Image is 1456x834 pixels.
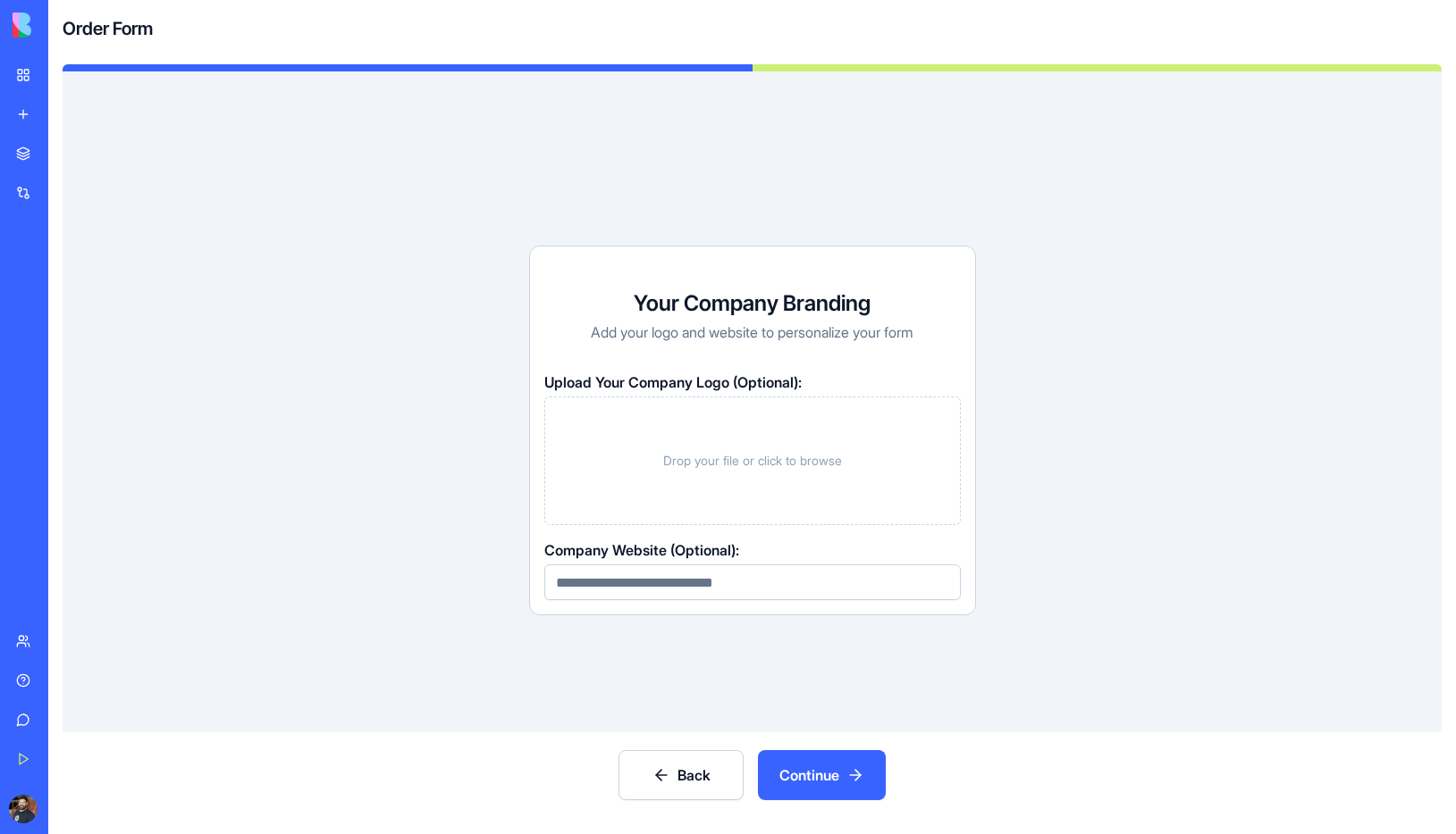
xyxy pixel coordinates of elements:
[663,452,842,470] span: Drop your file or click to browse
[591,321,913,343] p: Add your logo and website to personalize your form
[13,13,123,38] img: logo
[544,541,739,559] span: Company Website (Optional):
[544,396,961,525] div: Drop your file or click to browse
[634,289,871,318] h3: Your Company Branding
[619,750,744,800] button: Back
[9,795,38,823] img: ACg8ocL6D-Dj7Z-VXY7beOZ4zHKaMD43Nq4ojYhOvZ4r48qlic2f47jP=s96-c
[63,16,153,41] h4: Order Form
[758,750,886,800] button: Continue
[544,373,802,391] span: Upload Your Company Logo (Optional):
